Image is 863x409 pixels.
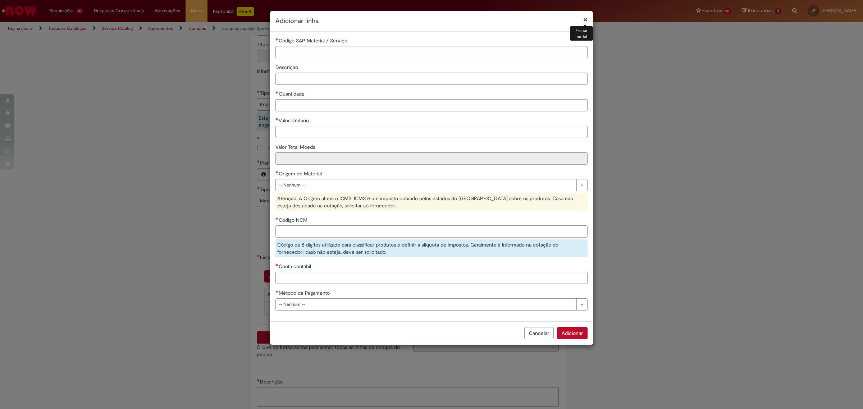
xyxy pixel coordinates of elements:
div: Atenção: A Origem altera o ICMS. ICMS é um imposto cobrado pelos estados do [GEOGRAPHIC_DATA] sob... [275,193,588,211]
span: Necessários [275,38,279,41]
span: Descrição [275,64,300,70]
span: Necessários [275,290,279,293]
button: Cancelar [524,327,554,339]
input: Código NCM [275,225,588,238]
span: -- Nenhum -- [279,179,573,191]
input: Descrição [275,73,588,85]
div: Código de 8 dígitos utilizado para classificar produtos e definir a alíquota de impostos. Geralme... [275,239,588,257]
button: Adicionar [557,327,588,339]
span: Necessários [275,171,279,174]
span: -- Nenhum -- [279,299,573,310]
input: Conta contábil [275,272,588,284]
span: Necessários [275,118,279,120]
span: Código NCM [279,217,309,223]
span: Código SAP Material / Serviço [279,37,349,44]
span: Necessários [275,91,279,94]
span: Valor Unitário [279,117,310,124]
span: Método de Pagamento [279,290,331,296]
span: Necessários [275,217,279,220]
span: Quantidade [279,91,306,97]
button: Fechar modal [583,16,588,23]
span: Origem do Material [279,170,323,177]
span: Conta contábil [279,263,312,270]
input: Código SAP Material / Serviço [275,46,588,58]
h2: Adicionar linha [275,17,588,26]
div: Fechar modal [570,26,593,41]
input: Valor Unitário [275,126,588,138]
input: Quantidade [275,99,588,111]
span: Somente leitura - Valor Total Moeda [275,144,317,150]
input: Valor Total Moeda [275,152,588,165]
span: Necessários [275,263,279,266]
